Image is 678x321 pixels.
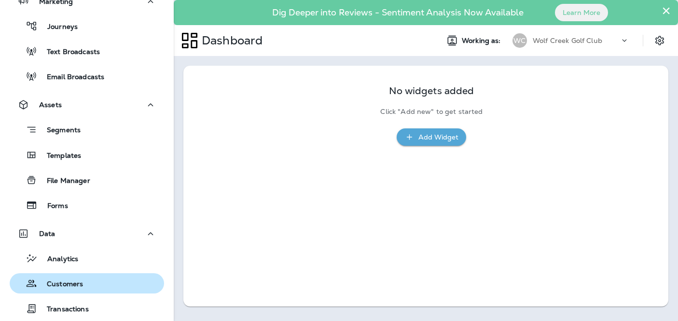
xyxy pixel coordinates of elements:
[39,230,55,237] p: Data
[38,23,78,32] p: Journeys
[39,101,62,109] p: Assets
[37,48,100,57] p: Text Broadcasts
[10,298,164,319] button: Transactions
[37,280,83,289] p: Customers
[198,33,263,48] p: Dashboard
[37,152,81,161] p: Templates
[10,195,164,215] button: Forms
[10,170,164,190] button: File Manager
[10,119,164,140] button: Segments
[662,3,671,18] button: Close
[37,177,90,186] p: File Manager
[389,87,474,95] p: No widgets added
[10,224,164,243] button: Data
[10,41,164,61] button: Text Broadcasts
[10,248,164,268] button: Analytics
[10,145,164,165] button: Templates
[462,37,503,45] span: Working as:
[533,37,602,44] p: Wolf Creek Golf Club
[244,11,552,14] p: Dig Deeper into Reviews - Sentiment Analysis Now Available
[37,73,104,82] p: Email Broadcasts
[38,255,78,264] p: Analytics
[651,32,668,49] button: Settings
[37,305,89,314] p: Transactions
[10,95,164,114] button: Assets
[418,131,458,143] div: Add Widget
[555,4,608,21] button: Learn More
[10,273,164,293] button: Customers
[37,126,81,136] p: Segments
[397,128,466,146] button: Add Widget
[38,202,68,211] p: Forms
[512,33,527,48] div: WC
[380,108,483,116] p: Click "Add new" to get started
[10,16,164,36] button: Journeys
[10,66,164,86] button: Email Broadcasts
